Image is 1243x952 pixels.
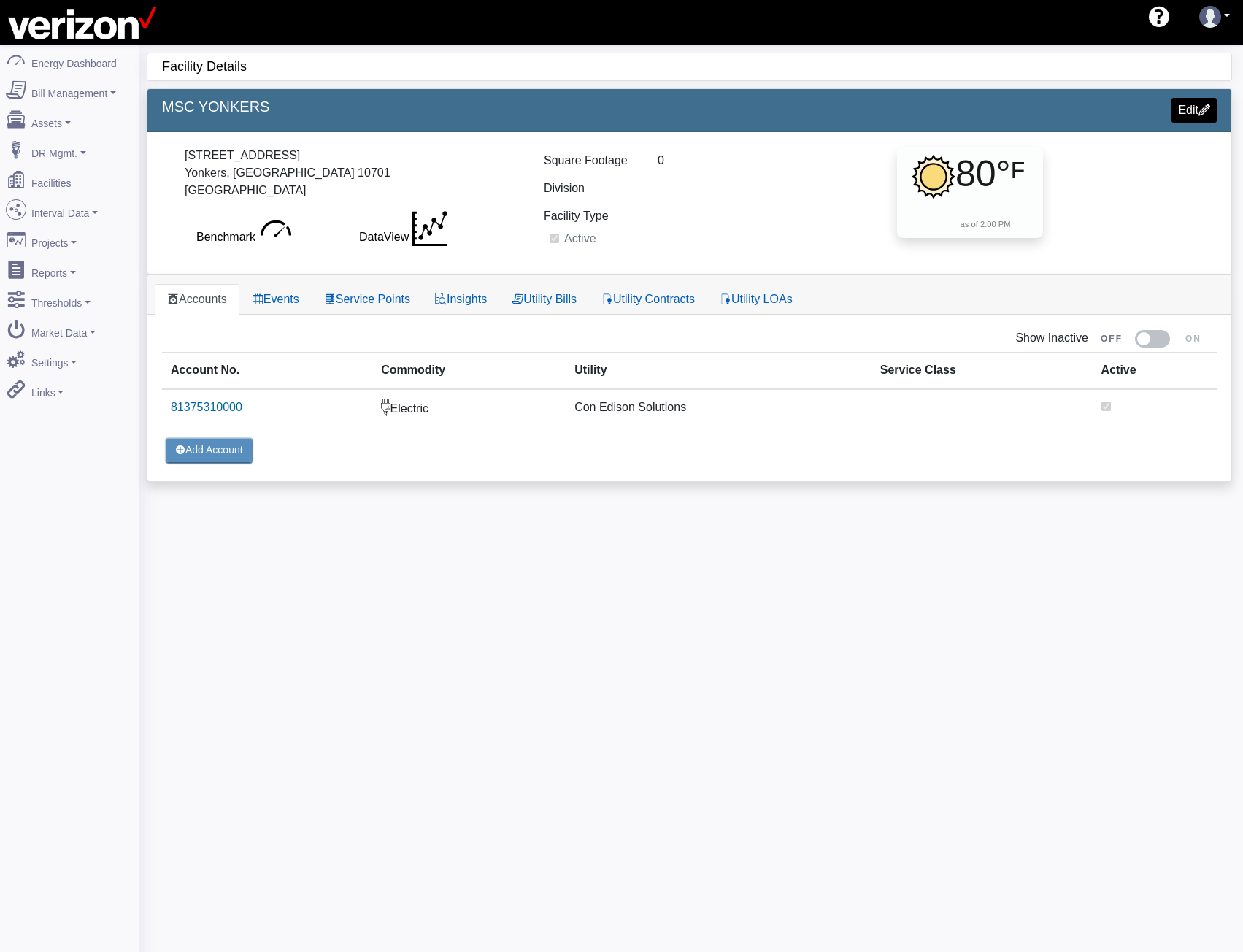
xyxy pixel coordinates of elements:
[372,389,566,429] td: Electric
[372,352,566,389] th: Commodity
[155,284,239,315] a: Accounts
[1093,352,1217,389] th: Active
[162,98,679,115] h5: MSC YONKERS
[499,284,589,315] a: Utility Bills
[566,389,871,429] td: Con Edison Solutions
[312,284,423,315] a: Service Points
[359,231,447,243] a: DataView
[196,223,255,251] label: Benchmark
[162,352,372,389] th: Account No.
[185,147,510,199] div: [STREET_ADDRESS] Yonkers, [GEOGRAPHIC_DATA] 10701 [GEOGRAPHIC_DATA]
[1199,6,1221,28] img: user-3.svg
[162,53,1231,80] div: Facility Details
[196,231,293,243] a: Benchmark
[423,284,499,315] a: Insights
[589,284,707,315] a: Utility Contracts
[171,401,242,413] a: 81375310000
[912,147,1011,201] div: 80°
[544,202,609,230] label: Facility Type
[381,399,390,421] img: Electric.svg
[564,230,596,247] label: Active
[912,155,955,199] img: Clear
[544,174,585,202] label: Division
[871,352,1093,389] th: Service Class
[166,437,253,463] button: Add Account
[1171,98,1217,123] a: Edit
[961,220,1011,229] small: as of 2:00 PM
[566,352,871,389] th: Utility
[239,284,312,315] a: Events
[162,329,1217,348] div: Show Inactive
[359,223,409,251] label: DataView
[544,147,628,174] label: Square Footage
[658,147,863,174] div: 0
[1011,153,1025,188] span: F
[707,284,805,315] a: Utility LOAs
